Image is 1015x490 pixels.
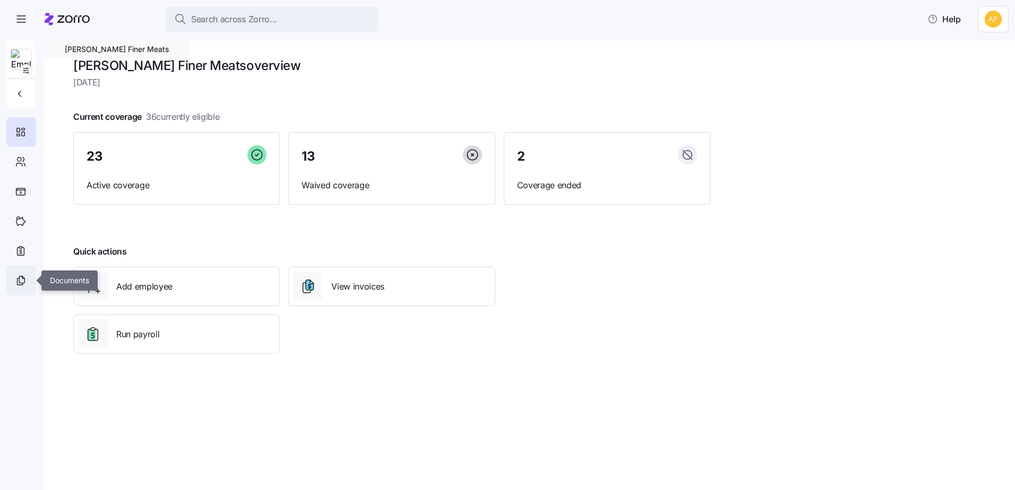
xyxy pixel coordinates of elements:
span: Search across Zorro... [191,13,277,26]
span: Quick actions [73,245,127,258]
button: Search across Zorro... [166,6,378,32]
span: Help [927,13,961,25]
h1: [PERSON_NAME] Finer Meats overview [73,57,710,74]
span: 2 [517,150,525,163]
span: Waived coverage [302,179,481,192]
span: [DATE] [73,76,710,89]
span: Add employee [116,280,173,293]
button: Help [919,8,969,30]
img: 0cde023fa4344edf39c6fb2771ee5dcf [985,11,1002,28]
span: 23 [87,150,102,163]
div: [PERSON_NAME] Finer Meats [44,40,190,58]
img: Employer logo [11,49,31,71]
span: Coverage ended [517,179,697,192]
span: Run payroll [116,328,159,341]
span: 36 currently eligible [146,110,220,124]
span: Current coverage [73,110,220,124]
span: View invoices [331,280,384,293]
span: Active coverage [87,179,266,192]
span: 13 [302,150,315,163]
